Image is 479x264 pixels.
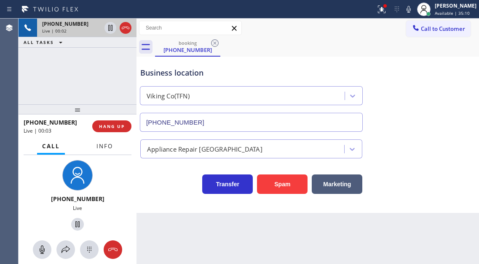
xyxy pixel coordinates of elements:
[42,28,67,34] span: Live | 00:02
[51,195,104,203] span: [PHONE_NUMBER]
[92,120,131,132] button: HANG UP
[71,218,84,231] button: Hold Customer
[312,174,362,194] button: Marketing
[91,138,118,155] button: Info
[99,123,125,129] span: HANG UP
[140,113,363,132] input: Phone Number
[104,22,116,34] button: Hold Customer
[120,22,131,34] button: Hang up
[435,10,470,16] span: Available | 35:10
[147,144,262,154] div: Appliance Repair [GEOGRAPHIC_DATA]
[42,142,60,150] span: Call
[156,40,219,46] div: booking
[96,142,113,150] span: Info
[403,3,415,15] button: Mute
[140,67,362,79] div: Business location
[19,37,71,47] button: ALL TASKS
[147,91,190,101] div: Viking Co(TFN)
[73,204,82,212] span: Live
[24,39,54,45] span: ALL TASKS
[421,25,465,33] span: Call to Customer
[139,21,241,35] input: Search
[435,2,476,9] div: [PERSON_NAME]
[406,21,471,37] button: Call to Customer
[24,118,77,126] span: [PHONE_NUMBER]
[24,127,51,134] span: Live | 00:03
[42,20,88,27] span: [PHONE_NUMBER]
[33,240,51,259] button: Mute
[80,240,99,259] button: Open dialpad
[37,138,65,155] button: Call
[156,38,219,56] div: (301) 300-4149
[56,240,75,259] button: Open directory
[257,174,308,194] button: Spam
[156,46,219,54] div: [PHONE_NUMBER]
[202,174,253,194] button: Transfer
[104,240,122,259] button: Hang up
